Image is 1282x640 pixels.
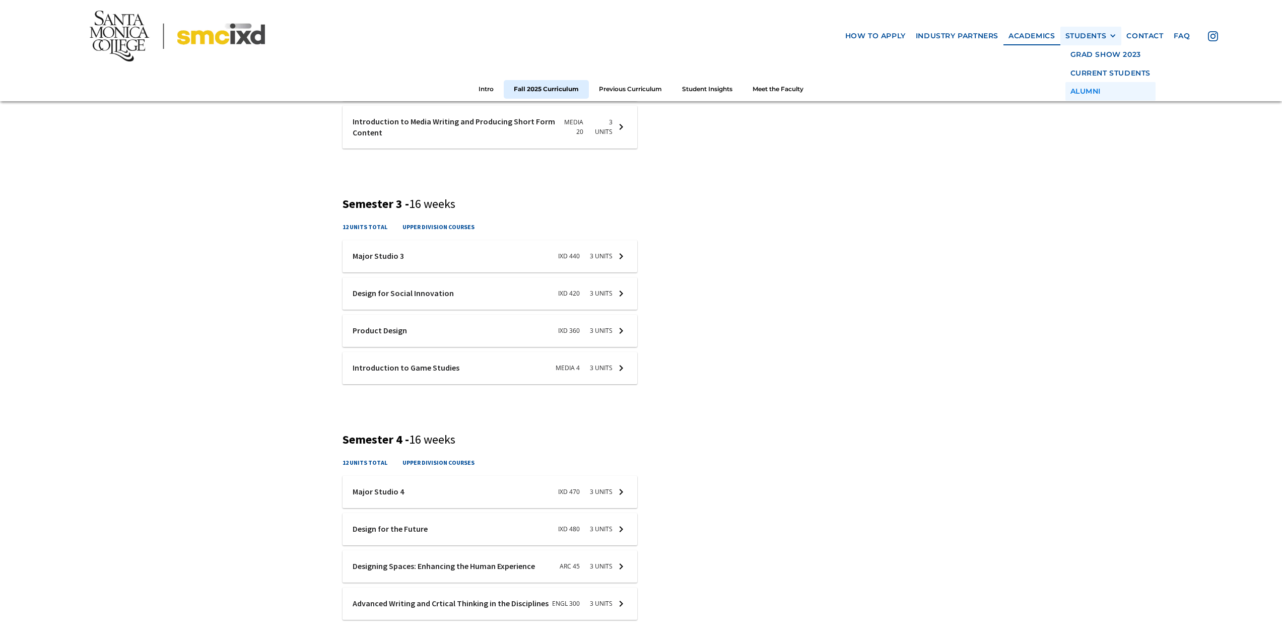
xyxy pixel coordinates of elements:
img: icon - instagram [1208,31,1218,41]
a: contact [1121,27,1168,45]
a: faq [1169,27,1195,45]
span: 16 weeks [409,432,455,447]
a: Academics [1003,27,1060,45]
a: Current Students [1065,63,1156,82]
h4: upper division courses [402,458,475,467]
div: STUDENTS [1065,32,1117,40]
a: Intro [468,80,504,99]
img: Santa Monica College - SMC IxD logo [90,10,264,61]
h4: 12 units total [343,458,387,467]
a: Meet the Faculty [743,80,814,99]
a: GRAD SHOW 2023 [1065,45,1156,64]
nav: STUDENTS [1065,45,1156,101]
span: 16 weeks [409,196,455,211]
a: Fall 2025 Curriculum [504,80,589,99]
h3: Semester 4 - [343,433,939,447]
h3: Semester 3 - [343,197,939,211]
a: Alumni [1065,82,1156,101]
a: industry partners [911,27,1003,45]
a: Previous Curriculum [589,80,672,99]
a: Student Insights [672,80,743,99]
a: how to apply [840,27,911,45]
h4: upper division courses [402,222,475,232]
h4: 12 units total [343,222,387,232]
div: STUDENTS [1065,32,1107,40]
